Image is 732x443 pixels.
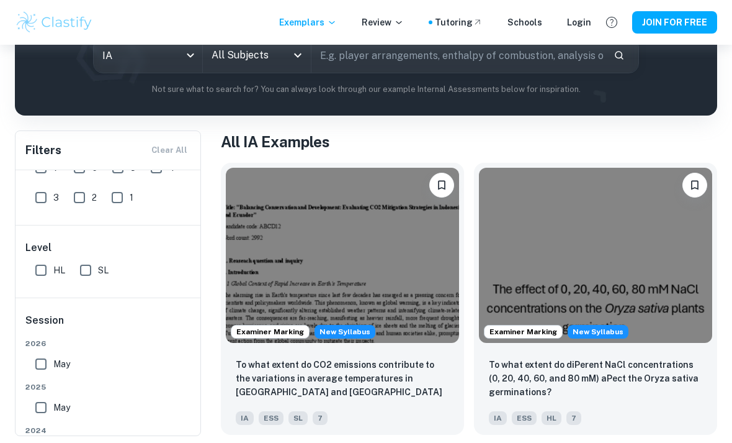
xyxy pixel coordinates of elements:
[484,326,562,337] span: Examiner Marking
[53,263,65,277] span: HL
[98,263,109,277] span: SL
[15,10,94,35] img: Clastify logo
[236,411,254,425] span: IA
[489,411,507,425] span: IA
[474,163,717,435] a: Examiner MarkingStarting from the May 2026 session, the ESS IA requirements have changed. We crea...
[130,191,133,204] span: 1
[435,16,483,29] a: Tutoring
[25,313,192,338] h6: Session
[479,168,712,343] img: ESS IA example thumbnail: To what extent do diPerent NaCl concentr
[566,411,581,425] span: 7
[601,12,622,33] button: Help and Feedback
[259,411,283,425] span: ESS
[288,411,308,425] span: SL
[311,38,604,73] input: E.g. player arrangements, enthalpy of combustion, analysis of a big city...
[609,45,630,66] button: Search
[231,326,309,337] span: Examiner Marking
[25,338,192,349] span: 2026
[221,130,717,153] h1: All IA Examples
[489,358,702,399] p: To what extent do diPerent NaCl concentrations (0, 20, 40, 60, and 80 mM) aPect the Oryza sativa ...
[512,411,537,425] span: ESS
[236,358,449,400] p: To what extent do CO2 emissions contribute to the variations in average temperatures in Indonesia...
[25,425,192,436] span: 2024
[568,325,628,339] div: Starting from the May 2026 session, the ESS IA requirements have changed. We created this exempla...
[53,357,70,371] span: May
[567,16,591,29] a: Login
[289,47,306,64] button: Open
[682,173,707,198] button: Please log in to bookmark exemplars
[507,16,542,29] a: Schools
[362,16,404,29] p: Review
[94,38,202,73] div: IA
[226,168,459,343] img: ESS IA example thumbnail: To what extent do CO2 emissions contribu
[632,11,717,34] button: JOIN FOR FREE
[279,16,337,29] p: Exemplars
[315,325,375,339] span: New Syllabus
[25,381,192,393] span: 2025
[25,240,192,255] h6: Level
[53,191,59,204] span: 3
[313,411,328,425] span: 7
[25,142,61,159] h6: Filters
[25,83,707,96] p: Not sure what to search for? You can always look through our example Internal Assessments below f...
[542,411,561,425] span: HL
[53,401,70,414] span: May
[568,325,628,339] span: New Syllabus
[221,163,464,435] a: Examiner MarkingStarting from the May 2026 session, the ESS IA requirements have changed. We crea...
[315,325,375,339] div: Starting from the May 2026 session, the ESS IA requirements have changed. We created this exempla...
[429,173,454,198] button: Please log in to bookmark exemplars
[92,191,97,204] span: 2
